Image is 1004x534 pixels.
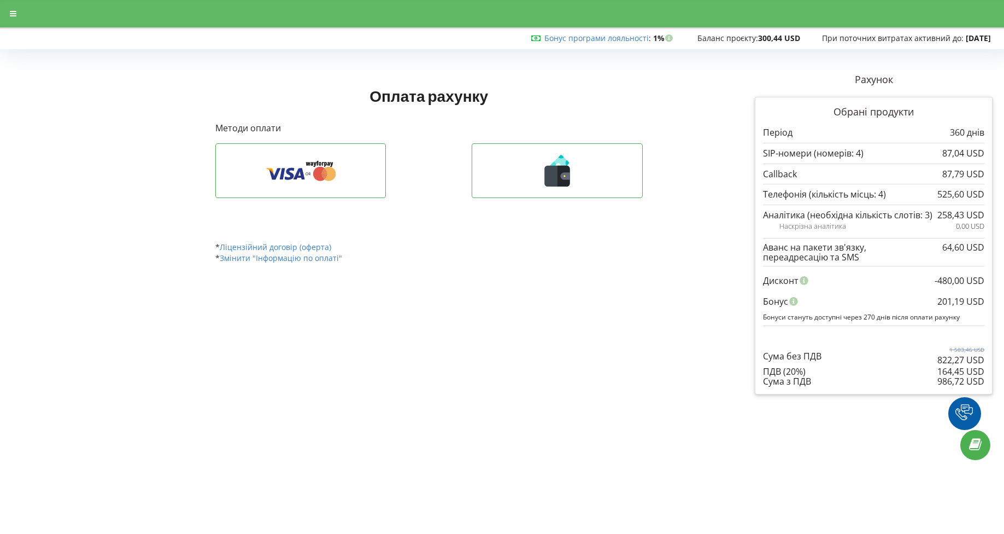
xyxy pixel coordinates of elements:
[763,105,984,119] p: Обрані продукти
[763,147,864,160] p: SIP-номери (номерів: 4)
[763,312,984,322] p: Бонуси стануть доступні через 270 днів після оплати рахунку
[763,209,932,222] p: Аналітика (необхідна кількість слотів: 3)
[966,33,991,43] strong: [DATE]
[697,33,758,43] span: Баланс проєкту:
[937,209,984,222] p: 258,43 USD
[763,350,821,363] p: Сума без ПДВ
[937,367,984,376] div: 164,45 USD
[937,346,984,353] p: 1 503,46 USD
[763,242,984,263] div: Аванс на пакети зв'язку, переадресацію та SMS
[937,376,984,386] div: 986,72 USD
[779,221,846,231] span: Наскрізна аналітика
[215,86,643,106] h1: Оплата рахунку
[544,33,649,43] a: Бонус програми лояльності
[544,33,651,43] span: :
[763,367,984,376] div: ПДВ (20%)
[755,73,993,87] p: Рахунок
[942,168,984,181] p: 87,79 USD
[950,126,984,139] p: 360 днів
[758,33,800,43] strong: 300,44 USD
[763,188,886,201] p: Телефонія (кількість місць: 4)
[937,188,984,201] p: 525,60 USD
[763,291,984,312] div: Бонус
[763,126,792,139] p: Період
[763,168,797,181] p: Callback
[653,33,676,43] strong: 1%
[956,221,984,231] p: 0,00 USD
[822,33,964,43] span: При поточних витратах активний до:
[942,242,984,252] div: 64,60 USD
[937,354,984,367] p: 822,27 USD
[942,147,984,160] p: 87,04 USD
[935,270,984,291] div: -480,00 USD
[215,122,643,135] p: Методи оплати
[763,270,984,291] div: Дисконт
[763,376,984,386] div: Сума з ПДВ
[220,242,331,252] a: Ліцензійний договір (оферта)
[220,253,342,263] a: Змінити "Інформацію по оплаті"
[937,291,984,312] div: 201,19 USD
